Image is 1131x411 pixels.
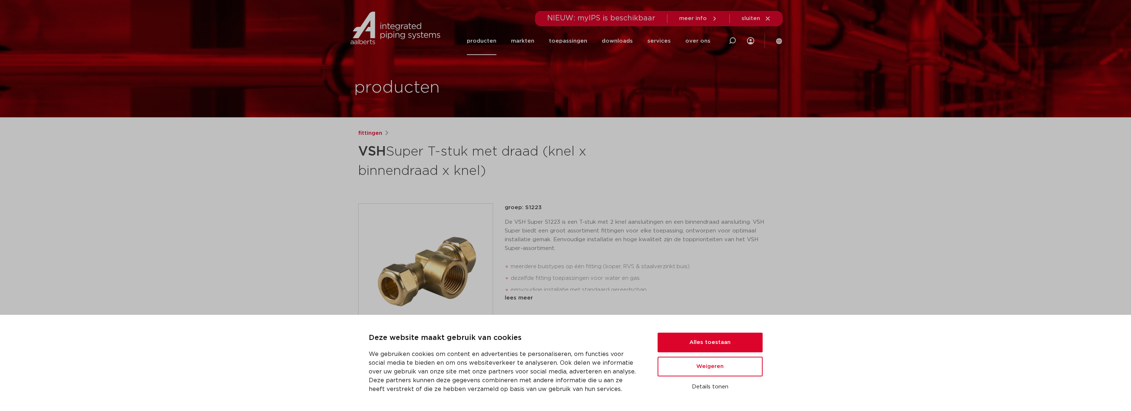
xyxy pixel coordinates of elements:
button: Details tonen [658,381,763,393]
p: De VSH Super S1223 is een T-stuk met 2 knel aansluitingen en een binnendraad aansluiting. VSH Sup... [505,218,773,253]
li: eenvoudige installatie met standaard gereedschap [511,284,773,296]
span: meer info [679,16,707,21]
a: services [647,27,671,55]
li: dezelfde fitting toepassingen voor water en gas [511,273,773,284]
strong: VSH [358,145,386,158]
span: sluiten [741,16,760,21]
a: toepassingen [549,27,587,55]
a: downloads [602,27,633,55]
li: meerdere buistypes op één fitting (koper, RVS & staalverzinkt buis) [511,261,773,273]
a: meer info [679,15,718,22]
nav: Menu [467,27,710,55]
a: over ons [685,27,710,55]
img: Product Image for VSH Super T-stuk met draad (knel x binnendraad x knel) [359,204,493,338]
a: producten [467,27,496,55]
p: We gebruiken cookies om content en advertenties te personaliseren, om functies voor social media ... [369,350,640,394]
button: Weigeren [658,357,763,376]
button: Alles toestaan [658,333,763,352]
h1: Super T-stuk met draad (knel x binnendraad x knel) [358,141,632,180]
p: Deze website maakt gebruik van cookies [369,332,640,344]
p: groep: S1223 [505,203,773,212]
a: markten [511,27,534,55]
span: NIEUW: myIPS is beschikbaar [547,15,655,22]
h1: producten [354,76,440,99]
a: fittingen [358,129,382,138]
div: lees meer [505,294,773,302]
a: sluiten [741,15,771,22]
